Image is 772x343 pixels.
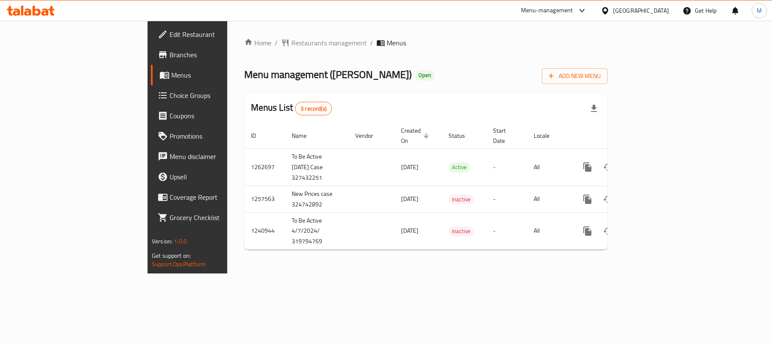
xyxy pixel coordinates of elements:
td: To Be Active [DATE] Case 327432251 [285,148,348,186]
div: Inactive [449,194,474,204]
span: Menus [387,38,406,48]
td: All [527,186,571,212]
a: Menus [151,65,276,85]
span: Version: [152,236,173,247]
td: To Be Active 4/7/2024/ 319794769 [285,212,348,250]
td: - [486,212,527,250]
a: Coupons [151,106,276,126]
span: Name [292,131,318,141]
span: Active [449,162,470,172]
span: Created On [401,125,432,146]
span: Coverage Report [170,192,270,202]
button: Change Status [598,221,618,241]
span: Upsell [170,172,270,182]
a: Choice Groups [151,85,276,106]
a: Edit Restaurant [151,24,276,45]
a: Menu disclaimer [151,146,276,167]
span: Status [449,131,476,141]
span: Menu management ( [PERSON_NAME] ) [244,65,412,84]
button: more [577,189,598,209]
span: Vendor [355,131,384,141]
th: Actions [571,123,666,149]
button: Change Status [598,189,618,209]
span: [DATE] [401,193,418,204]
span: Start Date [493,125,517,146]
span: Locale [534,131,560,141]
td: All [527,148,571,186]
span: Inactive [449,226,474,236]
a: Restaurants management [281,38,367,48]
div: Export file [584,98,604,119]
a: Grocery Checklist [151,207,276,228]
button: Change Status [598,157,618,177]
span: 3 record(s) [295,105,332,113]
span: Menu disclaimer [170,151,270,162]
span: Promotions [170,131,270,141]
span: Open [415,72,435,79]
div: Open [415,70,435,81]
span: Branches [170,50,270,60]
span: Grocery Checklist [170,212,270,223]
div: Menu-management [521,6,573,16]
nav: breadcrumb [244,38,608,48]
h2: Menus List [251,101,332,115]
span: M [757,6,762,15]
td: All [527,212,571,250]
td: - [486,186,527,212]
span: Coupons [170,111,270,121]
span: Restaurants management [291,38,367,48]
span: ID [251,131,267,141]
span: 1.0.0 [174,236,187,247]
button: more [577,157,598,177]
div: Inactive [449,226,474,237]
div: [GEOGRAPHIC_DATA] [613,6,669,15]
li: / [370,38,373,48]
a: Support.OpsPlatform [152,259,206,270]
a: Branches [151,45,276,65]
span: Choice Groups [170,90,270,100]
span: Edit Restaurant [170,29,270,39]
span: [DATE] [401,162,418,173]
div: Active [449,162,470,173]
span: Add New Menu [549,71,601,81]
button: Add New Menu [542,68,608,84]
span: Inactive [449,195,474,204]
a: Promotions [151,126,276,146]
a: Coverage Report [151,187,276,207]
button: more [577,221,598,241]
span: Get support on: [152,250,191,261]
a: Upsell [151,167,276,187]
td: - [486,148,527,186]
span: Menus [171,70,270,80]
span: [DATE] [401,225,418,236]
div: Total records count [295,102,332,115]
td: New Prices case 324742892 [285,186,348,212]
table: enhanced table [244,123,666,250]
